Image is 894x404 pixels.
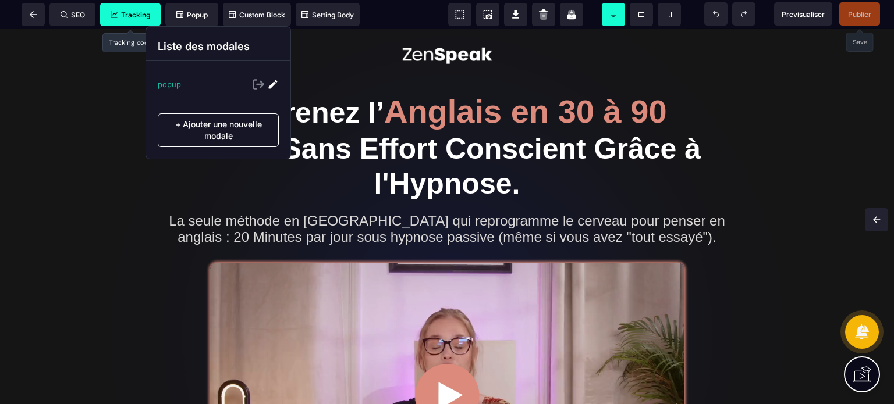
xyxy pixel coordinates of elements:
[158,80,181,89] p: popup
[229,10,285,19] span: Custom Block
[158,113,279,147] p: + Ajouter une nouvelle modale
[389,9,505,45] img: adf03937b17c6f48210a28371234eee9_logo_zenspeak.png
[176,10,208,19] span: Popup
[476,3,499,26] span: Screenshot
[158,38,279,55] p: Liste des modales
[301,10,354,19] span: Setting Body
[61,10,85,19] span: SEO
[146,59,748,178] h1: Apprenez l’ Sans Effort Conscient Grâce à l'Hypnose.
[193,64,676,137] span: Anglais en 30 à 90 Jours
[253,78,264,90] img: Exit Icon
[848,10,871,19] span: Publier
[111,10,150,19] span: Tracking
[782,10,825,19] span: Previsualiser
[267,78,279,90] img: Edit Icon
[146,178,748,222] h2: La seule méthode en [GEOGRAPHIC_DATA] qui reprogramme le cerveau pour penser en anglais : 20 Minu...
[448,3,471,26] span: View components
[774,2,832,26] span: Preview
